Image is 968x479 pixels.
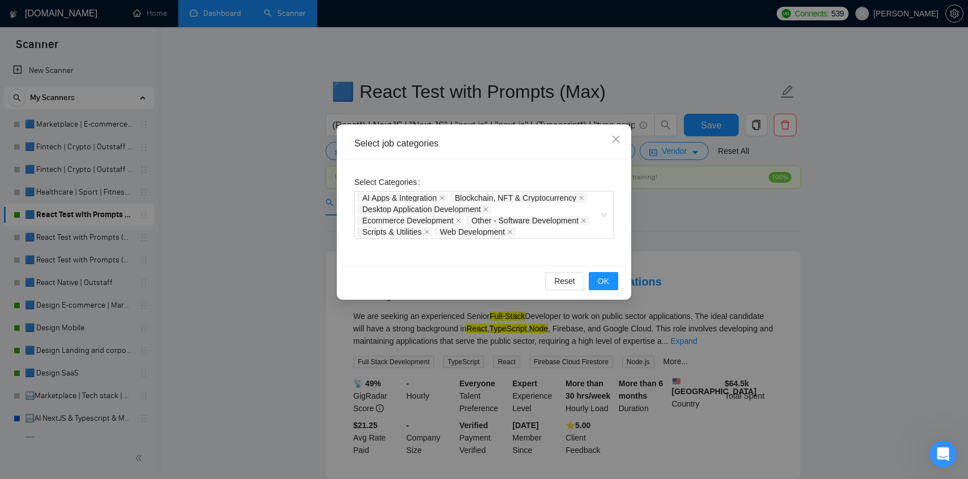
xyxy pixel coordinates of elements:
[589,272,618,290] button: OK
[455,194,576,202] span: Blockchain, NFT & Cryptocurrency
[435,227,516,236] span: Web Development
[362,217,453,225] span: Ecommerce Development
[483,206,489,212] span: close
[439,195,445,201] span: close
[466,216,589,225] span: Other - Software Development
[440,228,505,236] span: Web Development
[579,195,584,201] span: close
[601,124,631,155] button: Close
[357,205,491,214] span: Desktop Application Development
[357,193,448,202] span: AI Apps & Integration
[354,137,614,150] div: Select job categories
[362,228,422,236] span: Scripts & Utilities
[362,194,437,202] span: AI Apps & Integration
[362,205,481,213] span: Desktop Application Development
[507,229,513,235] span: close
[354,173,425,191] label: Select Categories
[930,441,957,468] iframe: Intercom live chat
[581,218,586,223] span: close
[554,275,575,287] span: Reset
[450,193,587,202] span: Blockchain, NFT & Cryptocurrency
[424,229,430,235] span: close
[598,275,609,287] span: OK
[472,217,579,225] span: Other - Software Development
[357,227,432,236] span: Scripts & Utilities
[545,272,584,290] button: Reset
[357,216,464,225] span: Ecommerce Development
[456,218,461,223] span: close
[611,135,620,144] span: close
